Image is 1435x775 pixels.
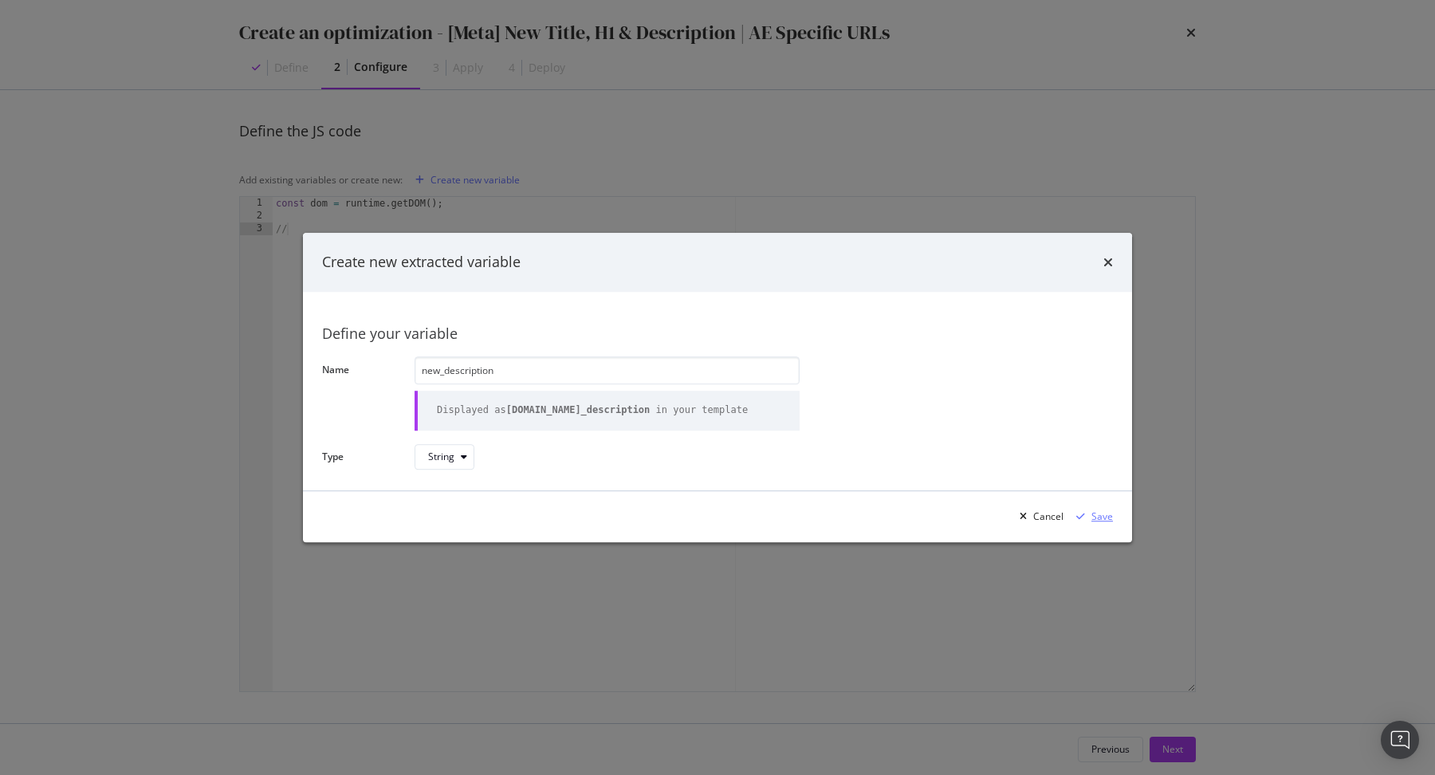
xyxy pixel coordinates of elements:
[415,444,474,470] button: String
[1070,504,1113,529] button: Save
[322,252,521,273] div: Create new extracted variable
[506,405,651,416] b: [DOMAIN_NAME]_description
[322,450,402,467] label: Type
[1033,509,1063,523] div: Cancel
[1103,252,1113,273] div: times
[303,233,1132,542] div: modal
[428,452,454,462] div: String
[322,364,402,427] label: Name
[322,324,1113,344] div: Define your variable
[1013,504,1063,529] button: Cancel
[437,404,748,418] div: Displayed as in your template
[1091,509,1113,523] div: Save
[1381,721,1419,759] div: Open Intercom Messenger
